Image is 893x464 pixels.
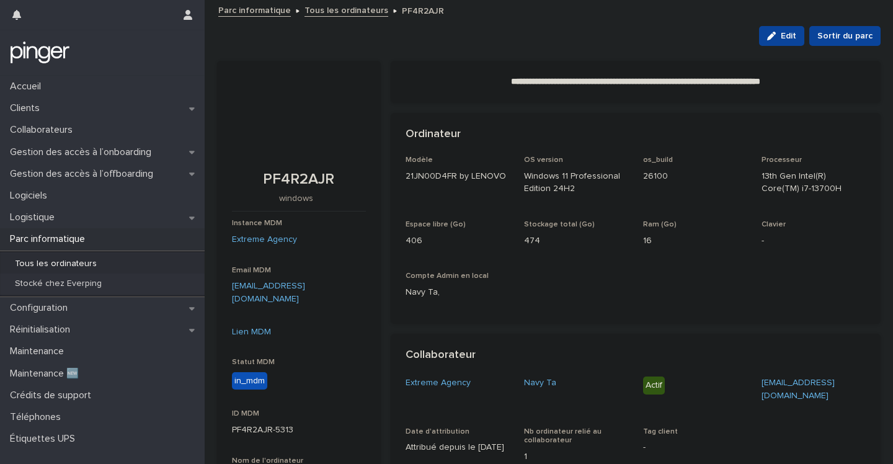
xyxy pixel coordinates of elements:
[5,81,51,92] p: Accueil
[5,102,50,114] p: Clients
[5,390,101,401] p: Crédits de support
[524,170,628,196] p: Windows 11 Professional Edition 24H2
[406,272,489,280] span: Compte Admin en local
[406,441,510,454] p: Attribué depuis le [DATE]
[524,428,602,444] span: Nb ordinateur relié au collaborateur
[762,378,835,400] a: [EMAIL_ADDRESS][DOMAIN_NAME]
[643,156,673,164] span: os_build
[524,450,628,463] p: 1
[5,168,163,180] p: Gestion des accès à l’offboarding
[5,368,89,380] p: Maintenance 🆕
[232,424,366,437] p: PF4R2AJR-5313
[406,286,510,299] p: Navy Ta,
[643,170,747,183] p: 26100
[524,377,556,390] a: Navy Ta
[232,267,271,274] span: Email MDM
[762,234,866,248] p: -
[232,328,271,336] a: Lien MDM
[5,411,71,423] p: Téléphones
[759,26,804,46] button: Edit
[406,128,461,141] h2: Ordinateur
[402,3,444,17] p: PF4R2AJR
[5,324,80,336] p: Réinitialisation
[232,171,366,189] p: PF4R2AJR
[5,279,112,289] p: Stocké chez Everping
[643,234,747,248] p: 16
[643,221,677,228] span: Ram (Go)
[406,170,510,183] p: 21JN00D4FR by LENOVO
[406,221,466,228] span: Espace libre (Go)
[232,410,259,417] span: ID MDM
[232,282,305,303] a: [EMAIL_ADDRESS][DOMAIN_NAME]
[5,124,82,136] p: Collaborateurs
[524,156,563,164] span: OS version
[232,372,267,390] div: in_mdm
[762,156,802,164] span: Processeur
[232,194,361,204] p: windows
[643,428,678,435] span: Tag client
[232,220,282,227] span: Instance MDM
[10,40,70,65] img: mTgBEunGTSyRkCgitkcU
[232,233,297,246] a: Extreme Agency
[218,2,291,17] a: Parc informatique
[524,234,628,248] p: 474
[762,170,866,196] p: 13th Gen Intel(R) Core(TM) i7-13700H
[5,146,161,158] p: Gestion des accès à l’onboarding
[406,234,510,248] p: 406
[406,428,469,435] span: Date d'attribution
[304,2,388,17] a: Tous les ordinateurs
[643,441,747,454] p: -
[762,221,786,228] span: Clavier
[5,259,107,269] p: Tous les ordinateurs
[406,377,471,390] a: Extreme Agency
[406,156,433,164] span: Modèle
[5,190,57,202] p: Logiciels
[5,433,85,445] p: Étiquettes UPS
[809,26,881,46] button: Sortir du parc
[5,346,74,357] p: Maintenance
[643,377,665,395] div: Actif
[524,221,595,228] span: Stockage total (Go)
[232,359,275,366] span: Statut MDM
[5,233,95,245] p: Parc informatique
[5,302,78,314] p: Configuration
[406,349,476,362] h2: Collaborateur
[5,212,64,223] p: Logistique
[817,30,873,42] span: Sortir du parc
[781,32,796,40] span: Edit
